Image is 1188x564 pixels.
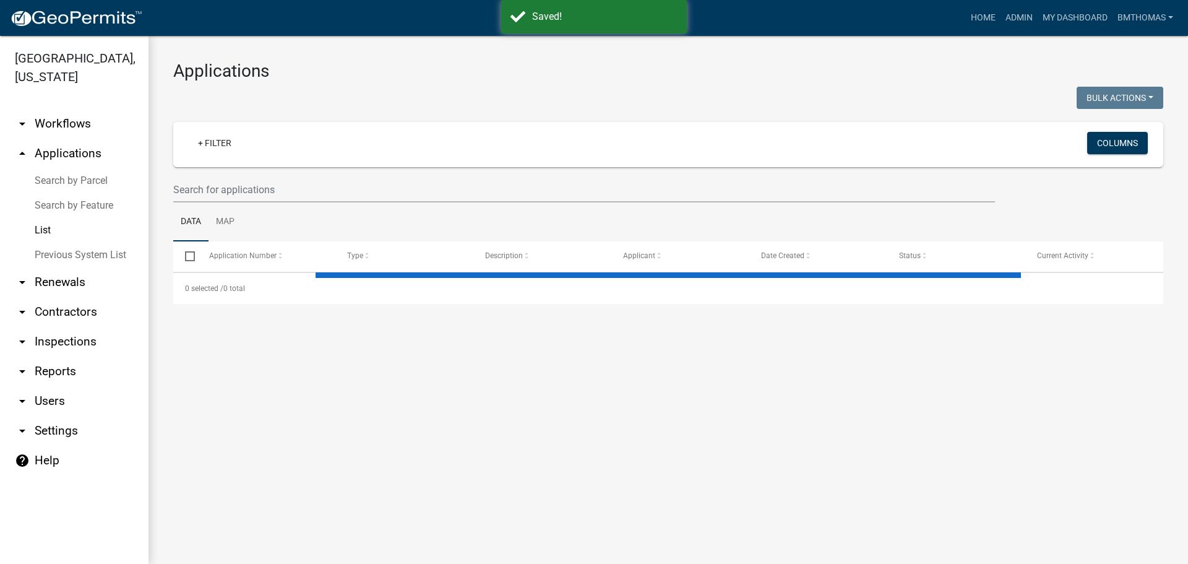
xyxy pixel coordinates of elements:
a: Admin [1001,6,1038,30]
datatable-header-cell: Description [473,241,611,271]
datatable-header-cell: Select [173,241,197,271]
span: Applicant [623,251,655,260]
span: Application Number [209,251,277,260]
span: 0 selected / [185,284,223,293]
div: 0 total [173,273,1163,304]
span: Description [485,251,523,260]
button: Columns [1087,132,1148,154]
i: help [15,453,30,468]
span: Status [899,251,921,260]
button: Bulk Actions [1077,87,1163,109]
a: bmthomas [1113,6,1178,30]
a: Home [966,6,1001,30]
span: Current Activity [1037,251,1088,260]
i: arrow_drop_down [15,423,30,438]
a: Map [209,202,242,242]
div: Saved! [532,9,678,24]
a: Data [173,202,209,242]
datatable-header-cell: Type [335,241,473,271]
datatable-header-cell: Date Created [749,241,887,271]
span: Type [347,251,363,260]
datatable-header-cell: Applicant [611,241,749,271]
datatable-header-cell: Current Activity [1025,241,1163,271]
i: arrow_drop_down [15,364,30,379]
a: + Filter [188,132,241,154]
i: arrow_drop_up [15,146,30,161]
h3: Applications [173,61,1163,82]
i: arrow_drop_down [15,394,30,409]
a: My Dashboard [1038,6,1113,30]
i: arrow_drop_down [15,275,30,290]
input: Search for applications [173,177,995,202]
datatable-header-cell: Application Number [197,241,335,271]
datatable-header-cell: Status [887,241,1025,271]
i: arrow_drop_down [15,305,30,319]
i: arrow_drop_down [15,116,30,131]
i: arrow_drop_down [15,334,30,349]
span: Date Created [761,251,804,260]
